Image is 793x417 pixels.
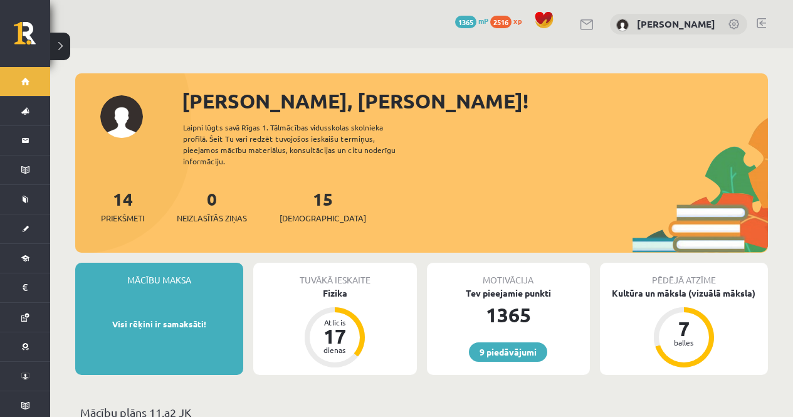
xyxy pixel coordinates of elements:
[478,16,488,26] span: mP
[316,346,354,354] div: dienas
[455,16,476,28] span: 1365
[427,263,590,287] div: Motivācija
[490,16,512,28] span: 2516
[600,287,768,300] div: Kultūra un māksla (vizuālā māksla)
[637,18,715,30] a: [PERSON_NAME]
[316,319,354,326] div: Atlicis
[665,319,703,339] div: 7
[183,122,418,167] div: Laipni lūgts savā Rīgas 1. Tālmācības vidusskolas skolnieka profilā. Šeit Tu vari redzēt tuvojošo...
[101,212,144,224] span: Priekšmeti
[182,86,768,116] div: [PERSON_NAME], [PERSON_NAME]!
[75,263,243,287] div: Mācību maksa
[616,19,629,31] img: Marija Marta Lovniece
[316,326,354,346] div: 17
[469,342,547,362] a: 9 piedāvājumi
[280,187,366,224] a: 15[DEMOGRAPHIC_DATA]
[600,263,768,287] div: Pēdējā atzīme
[600,287,768,369] a: Kultūra un māksla (vizuālā māksla) 7 balles
[427,300,590,330] div: 1365
[455,16,488,26] a: 1365 mP
[177,187,247,224] a: 0Neizlasītās ziņas
[280,212,366,224] span: [DEMOGRAPHIC_DATA]
[490,16,528,26] a: 2516 xp
[253,287,416,369] a: Fizika Atlicis 17 dienas
[81,318,237,330] p: Visi rēķini ir samaksāti!
[253,263,416,287] div: Tuvākā ieskaite
[101,187,144,224] a: 14Priekšmeti
[427,287,590,300] div: Tev pieejamie punkti
[177,212,247,224] span: Neizlasītās ziņas
[665,339,703,346] div: balles
[14,22,50,53] a: Rīgas 1. Tālmācības vidusskola
[253,287,416,300] div: Fizika
[513,16,522,26] span: xp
